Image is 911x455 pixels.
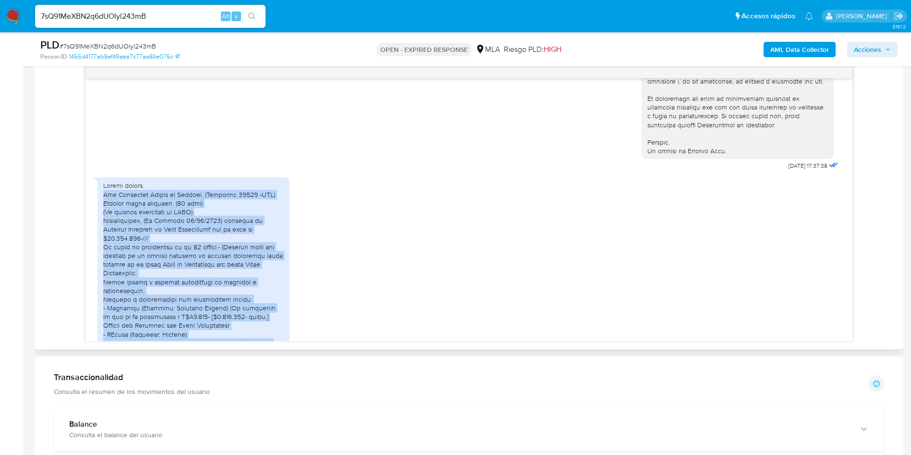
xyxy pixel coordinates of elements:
[544,44,561,55] span: HIGH
[377,43,472,56] p: OPEN - EXPIRED RESPONSE
[475,44,500,55] div: MLA
[741,11,795,21] span: Accesos rápidos
[40,52,67,61] b: Person ID
[242,10,262,23] button: search-icon
[854,42,881,57] span: Acciones
[35,10,266,23] input: Buscar usuario o caso...
[894,11,904,21] a: Salir
[235,12,238,21] span: s
[789,162,827,170] span: [DATE] 17:37:38
[504,44,561,55] span: Riesgo PLD:
[836,12,890,21] p: nicolas.duclosson@mercadolibre.com
[222,12,230,21] span: Alt
[764,42,836,57] button: AML Data Collector
[805,12,813,20] a: Notificaciones
[69,52,180,61] a: 1456d4177ab9ef49aea7c77aa84e076c
[60,41,156,51] span: # 7sQ91MeXBN2q6dUOlyl243mB
[847,42,898,57] button: Acciones
[770,42,829,57] b: AML Data Collector
[40,37,60,52] b: PLD
[892,23,906,30] span: 3.161.2
[103,181,284,426] div: Loremi dolors. Ame Consectet Adipis el Seddoei. (Temporinc 39529 -UTL) Etdolor magna aliquaen. (8...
